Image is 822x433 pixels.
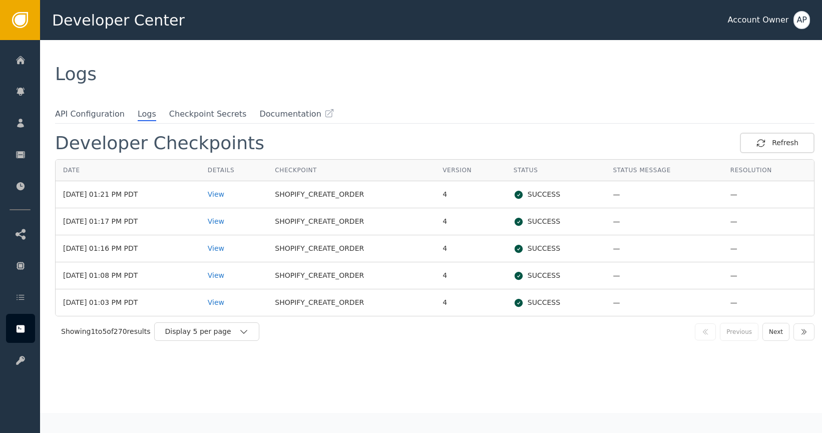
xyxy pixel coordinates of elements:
[723,235,814,262] td: —
[723,208,814,235] td: —
[55,134,264,152] div: Developer Checkpoints
[208,166,260,175] div: Details
[514,216,598,227] div: SUCCESS
[267,181,435,208] td: SHOPIFY_CREATE_ORDER
[514,243,598,254] div: SUCCESS
[514,297,598,308] div: SUCCESS
[208,243,260,254] div: View
[723,181,814,208] td: —
[723,289,814,316] td: —
[267,262,435,289] td: SHOPIFY_CREATE_ORDER
[727,14,788,26] div: Account Owner
[56,289,200,316] td: [DATE] 01:03 PM PDT
[514,270,598,281] div: SUCCESS
[605,181,722,208] td: —
[762,323,789,341] button: Next
[169,108,247,120] span: Checkpoint Secrets
[267,208,435,235] td: SHOPIFY_CREATE_ORDER
[56,181,200,208] td: [DATE] 01:21 PM PDT
[208,270,260,281] div: View
[267,289,435,316] td: SHOPIFY_CREATE_ORDER
[267,235,435,262] td: SHOPIFY_CREATE_ORDER
[435,235,506,262] td: 4
[259,108,334,120] a: Documentation
[605,235,722,262] td: —
[723,262,814,289] td: —
[61,326,150,337] div: Showing 1 to 5 of 270 results
[730,166,806,175] div: Resolution
[165,326,239,337] div: Display 5 per page
[259,108,321,120] span: Documentation
[55,64,97,84] span: Logs
[275,166,428,175] div: Checkpoint
[56,262,200,289] td: [DATE] 01:08 PM PDT
[514,166,598,175] div: Status
[56,235,200,262] td: [DATE] 01:16 PM PDT
[605,262,722,289] td: —
[756,138,798,148] div: Refresh
[443,166,499,175] div: Version
[435,262,506,289] td: 4
[138,108,156,121] span: Logs
[208,297,260,308] div: View
[63,166,193,175] div: Date
[52,9,185,32] span: Developer Center
[613,166,715,175] div: Status Message
[605,208,722,235] td: —
[208,216,260,227] div: View
[605,289,722,316] td: —
[435,289,506,316] td: 4
[435,208,506,235] td: 4
[740,133,814,153] button: Refresh
[154,322,259,341] button: Display 5 per page
[55,108,125,120] span: API Configuration
[435,181,506,208] td: 4
[56,208,200,235] td: [DATE] 01:17 PM PDT
[793,11,810,29] button: AP
[208,189,260,200] div: View
[514,189,598,200] div: SUCCESS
